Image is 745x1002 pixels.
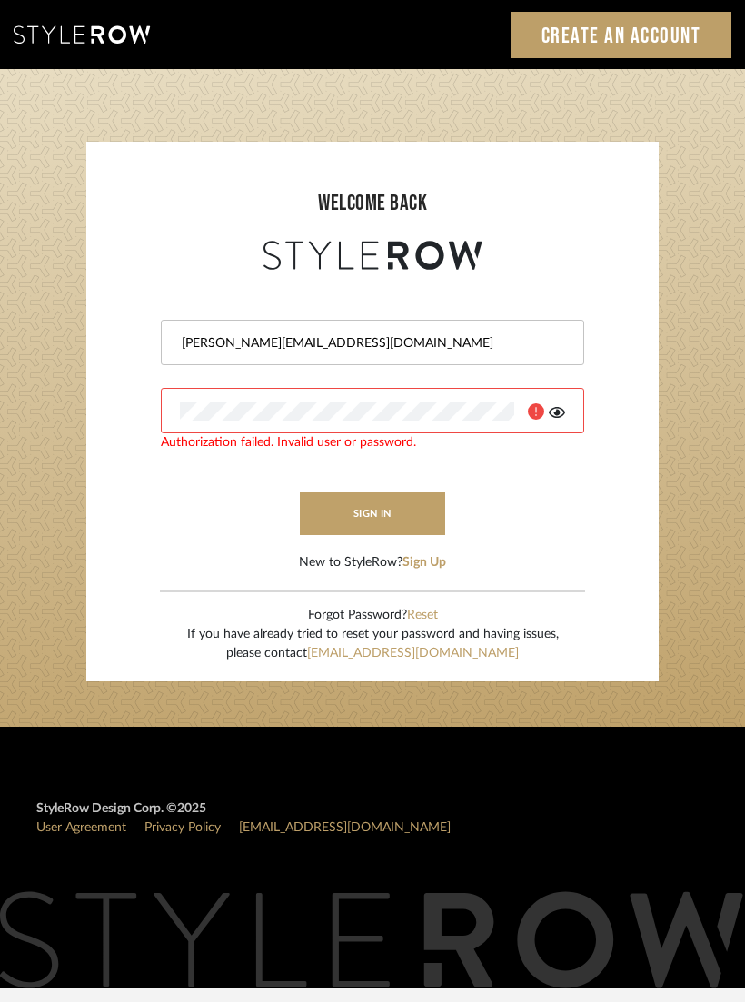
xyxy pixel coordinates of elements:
div: welcome back [104,187,641,220]
button: sign in [300,492,445,535]
a: [EMAIL_ADDRESS][DOMAIN_NAME] [307,647,519,660]
div: StyleRow Design Corp. ©2025 [36,799,206,818]
div: Forgot Password? [187,606,559,625]
button: Sign Up [402,553,446,572]
button: Reset [407,606,438,625]
div: Authorization failed. Invalid user or password. [161,433,584,452]
a: [EMAIL_ADDRESS][DOMAIN_NAME] [239,821,451,834]
a: Privacy Policy [144,821,221,834]
a: User Agreement [36,821,126,834]
a: Create an Account [511,12,732,58]
div: New to StyleRow? [299,553,446,572]
input: Email Address [180,334,561,352]
div: If you have already tried to reset your password and having issues, please contact [187,625,559,663]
